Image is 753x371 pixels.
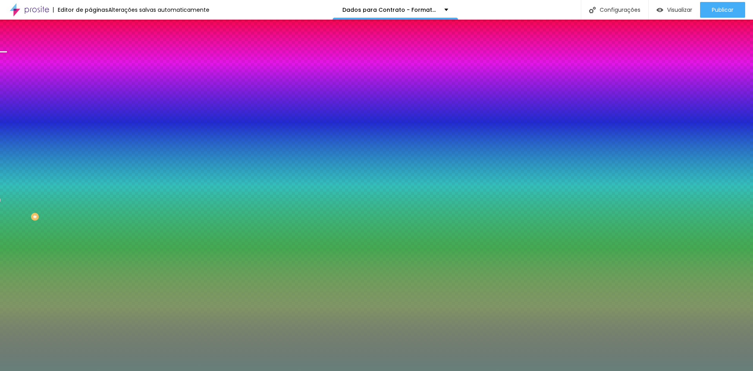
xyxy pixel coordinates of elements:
button: Visualizar [649,2,700,18]
button: Publicar [700,2,745,18]
img: view-1.svg [657,7,663,13]
img: Icone [589,7,596,13]
div: Alterações salvas automaticamente [108,7,209,13]
p: Dados para Contrato - Formatura [342,7,438,13]
span: Visualizar [667,7,692,13]
span: Publicar [712,7,733,13]
div: Editor de páginas [53,7,108,13]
